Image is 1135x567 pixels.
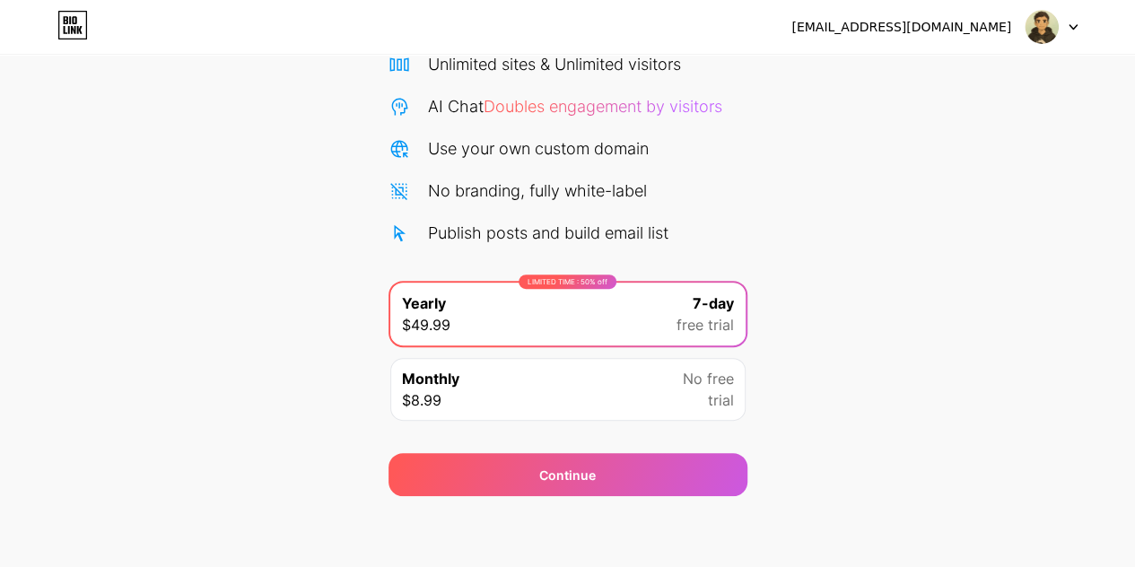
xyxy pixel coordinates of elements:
span: $49.99 [402,314,450,336]
span: 7-day [693,292,734,314]
div: No branding, fully white-label [428,179,647,203]
span: Monthly [402,368,459,389]
div: LIMITED TIME : 50% off [519,275,616,289]
span: Doubles engagement by visitors [484,97,722,116]
div: Continue [539,466,596,484]
span: free trial [677,314,734,336]
span: Yearly [402,292,446,314]
span: $8.99 [402,389,441,411]
div: Publish posts and build email list [428,221,668,245]
div: Use your own custom domain [428,136,649,161]
div: [EMAIL_ADDRESS][DOMAIN_NAME] [791,18,1011,37]
span: No free [683,368,734,389]
div: Unlimited sites & Unlimited visitors [428,52,681,76]
img: Amit kumar [1025,10,1059,44]
div: AI Chat [428,94,722,118]
span: trial [708,389,734,411]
